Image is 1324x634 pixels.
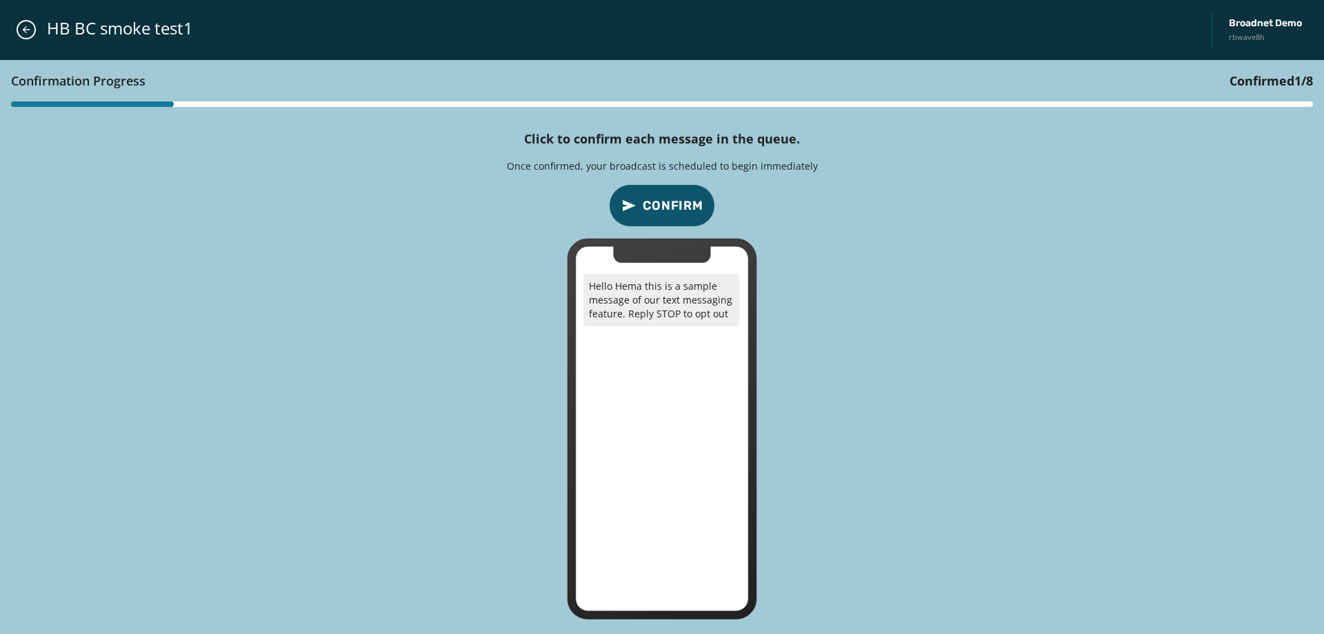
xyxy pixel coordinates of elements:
[1229,32,1302,43] span: rbwave8h
[1230,71,1313,90] h3: Confirmed / 8
[583,274,739,326] p: Hello Hema this is a sample message of our text messaging feature. Reply STOP to opt out
[507,159,818,173] p: Once confirmed, your broadcast is scheduled to begin immediately
[524,129,800,148] h4: Click to confirm each message in the queue.
[1229,17,1302,30] span: Broadnet Demo
[609,184,715,227] button: confirm-p2p-message-button
[643,196,703,215] span: Confirm
[1294,72,1301,89] span: 1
